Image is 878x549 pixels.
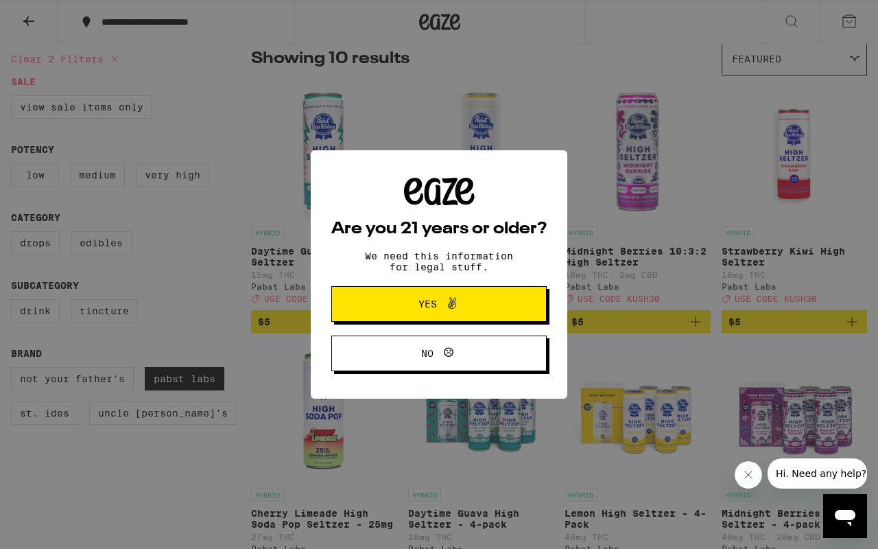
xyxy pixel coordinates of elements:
[331,286,547,322] button: Yes
[823,494,867,538] iframe: Button to launch messaging window
[331,221,547,237] h2: Are you 21 years or older?
[735,461,762,489] iframe: Close message
[418,299,437,309] span: Yes
[421,349,434,358] span: No
[768,458,867,489] iframe: Message from company
[353,250,525,272] p: We need this information for legal stuff.
[331,336,547,371] button: No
